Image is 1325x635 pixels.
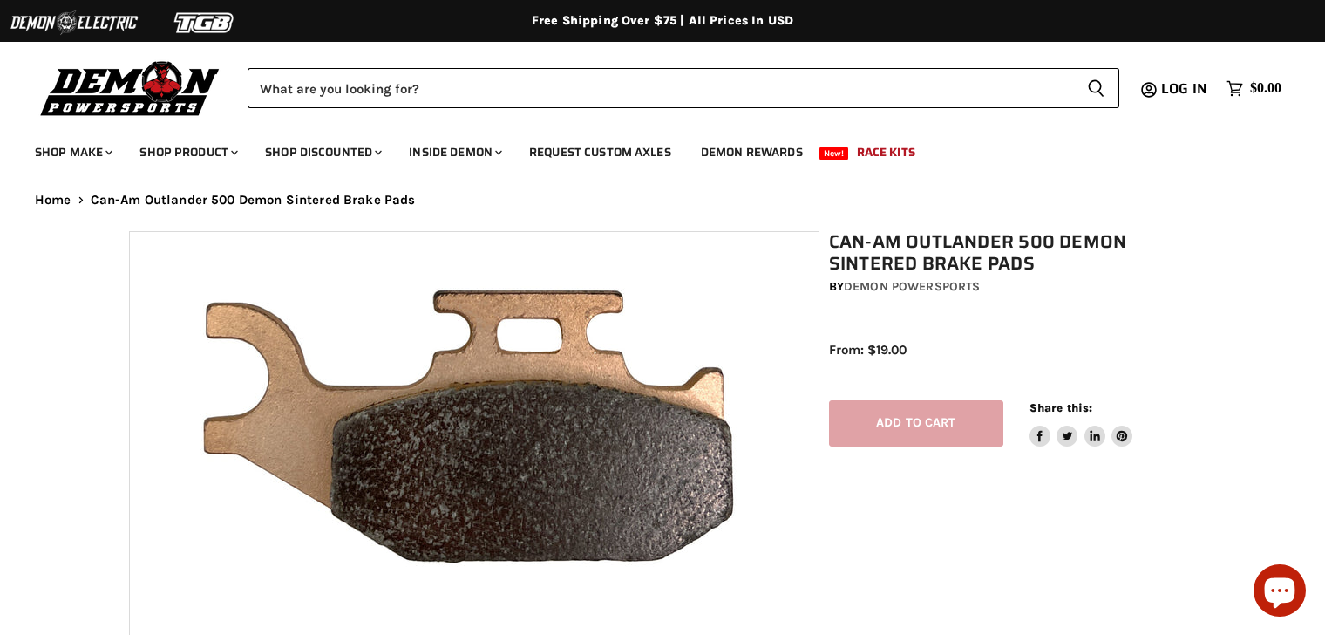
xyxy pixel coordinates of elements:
span: $0.00 [1250,80,1281,97]
span: Share this: [1029,401,1092,414]
a: Request Custom Axles [516,134,684,170]
span: Can-Am Outlander 500 Demon Sintered Brake Pads [91,193,416,208]
span: Log in [1161,78,1207,99]
a: Demon Powersports [844,279,980,294]
aside: Share this: [1029,400,1133,447]
a: Demon Rewards [688,134,816,170]
a: Shop Discounted [252,134,392,170]
ul: Main menu [22,127,1277,170]
span: From: $19.00 [829,342,907,358]
a: Log in [1153,81,1218,97]
a: Home [35,193,71,208]
img: Demon Electric Logo 2 [9,6,139,39]
h1: Can-Am Outlander 500 Demon Sintered Brake Pads [829,231,1206,275]
a: Shop Make [22,134,123,170]
input: Search [248,68,1073,108]
span: New! [819,147,849,160]
form: Product [248,68,1119,108]
a: Race Kits [844,134,928,170]
a: Shop Product [126,134,248,170]
inbox-online-store-chat: Shopify online store chat [1248,564,1311,621]
div: by [829,277,1206,297]
img: TGB Logo 2 [139,6,270,39]
button: Search [1073,68,1119,108]
img: Demon Powersports [35,57,226,119]
a: Inside Demon [396,134,513,170]
a: $0.00 [1218,76,1290,101]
